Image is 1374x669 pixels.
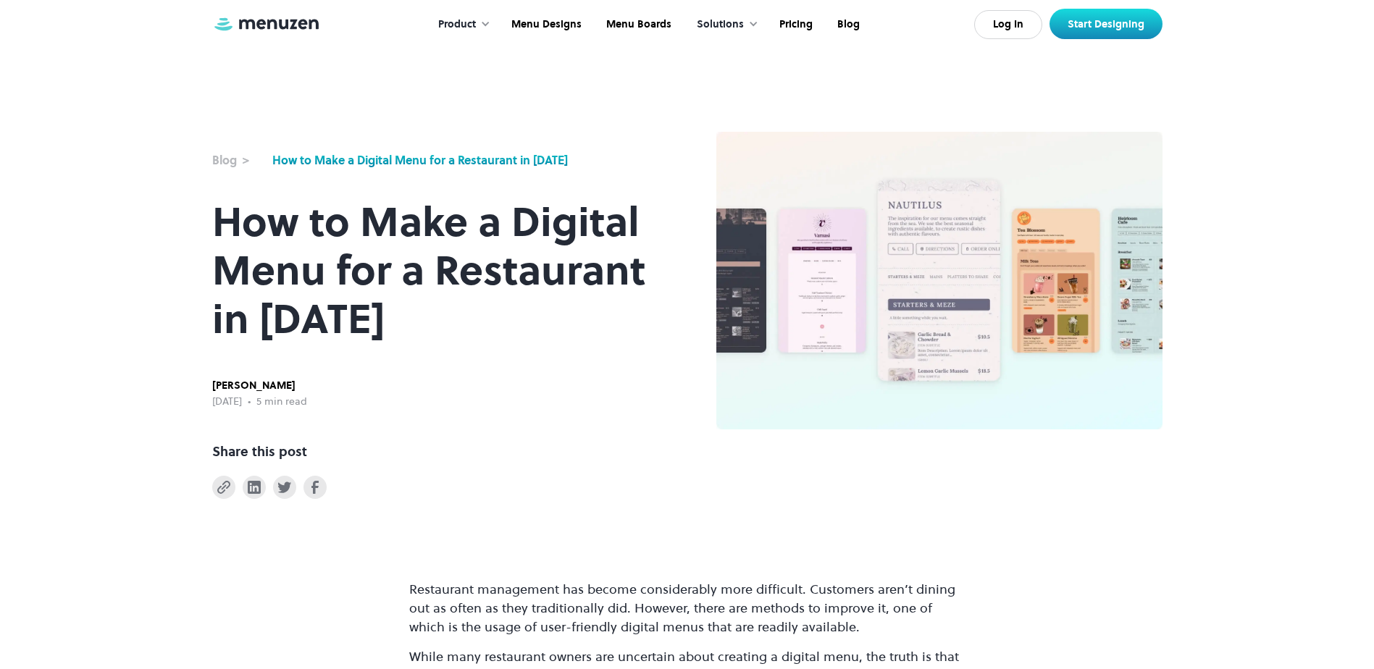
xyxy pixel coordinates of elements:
a: Blog > [212,151,265,169]
div: 5 min read [256,394,307,410]
a: Log In [974,10,1042,39]
div: [DATE] [212,394,242,410]
div: • [248,394,251,410]
div: Solutions [697,17,744,33]
div: Product [438,17,476,33]
a: Pricing [766,2,824,47]
div: Solutions [682,2,766,47]
div: [PERSON_NAME] [212,378,307,394]
a: Start Designing [1050,9,1163,39]
div: Share this post [212,442,307,461]
a: Menu Boards [592,2,682,47]
div: Product [424,2,498,47]
h1: How to Make a Digital Menu for a Restaurant in [DATE] [212,198,658,343]
a: Menu Designs [498,2,592,47]
a: Blog [824,2,871,47]
p: Restaurant management has become considerably more difficult. Customers aren’t dining out as ofte... [409,580,965,636]
a: How to Make a Digital Menu for a Restaurant in [DATE] [272,151,568,169]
